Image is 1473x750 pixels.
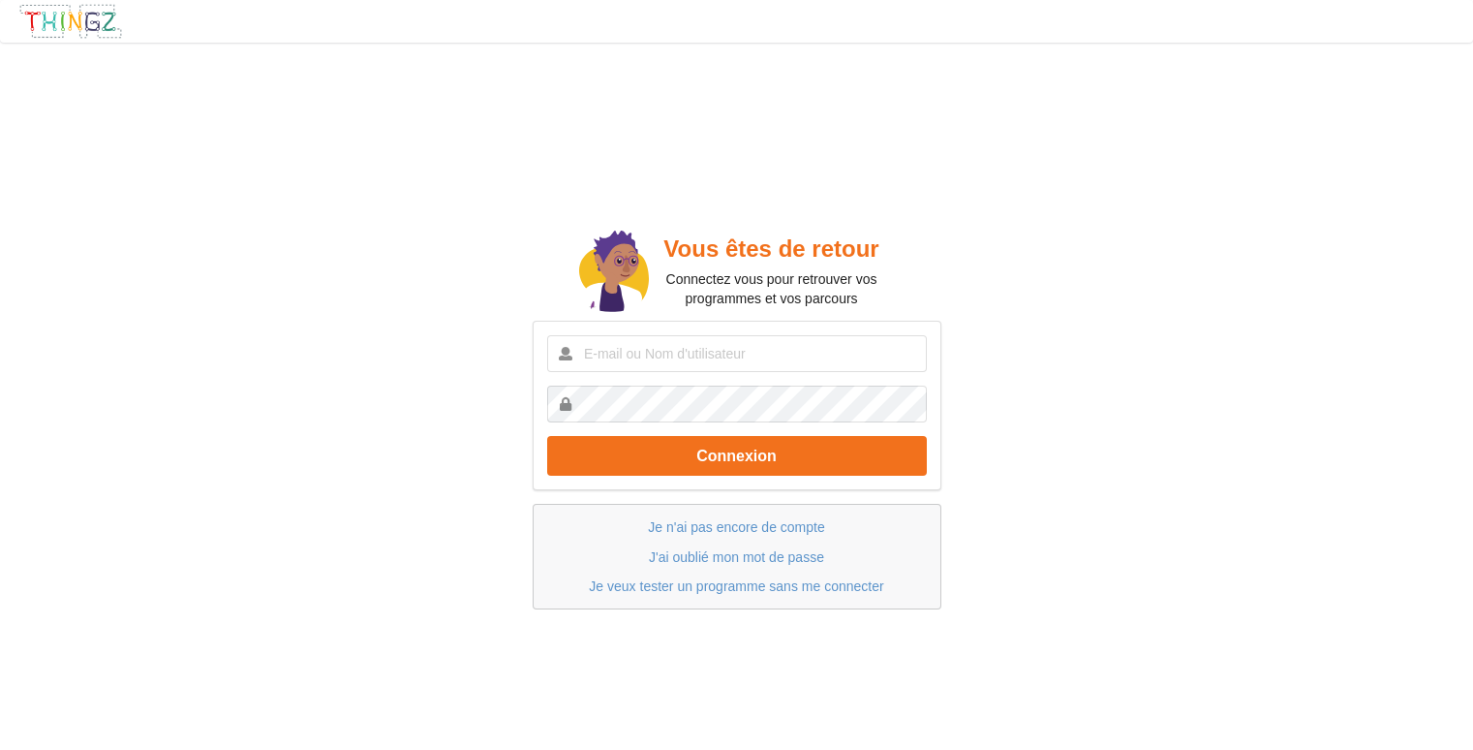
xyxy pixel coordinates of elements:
[649,549,824,565] a: J'ai oublié mon mot de passe
[547,335,927,372] input: E-mail ou Nom d'utilisateur
[547,436,927,476] button: Connexion
[649,269,894,308] p: Connectez vous pour retrouver vos programmes et vos parcours
[589,578,883,594] a: Je veux tester un programme sans me connecter
[18,3,123,40] img: thingz_logo.png
[649,234,894,265] h2: Vous êtes de retour
[648,519,824,535] a: Je n'ai pas encore de compte
[579,231,649,316] img: doc.svg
